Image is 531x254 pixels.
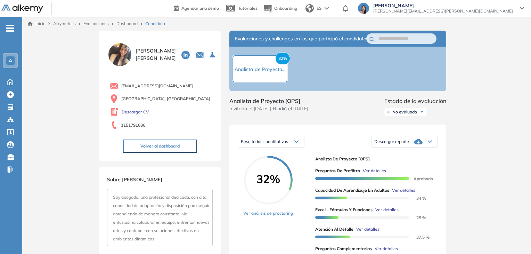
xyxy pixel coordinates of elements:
[229,97,308,105] span: Analista de Proyecto [OPS]
[392,187,415,193] span: Ver detalles
[374,139,409,144] span: Descargar reporte
[408,235,430,240] span: 37.5 %
[315,246,372,252] span: Preguntas complementarias
[28,21,46,27] a: Inicio
[325,7,329,10] img: arrow
[373,8,513,14] span: [PERSON_NAME][EMAIL_ADDRESS][PERSON_NAME][DOMAIN_NAME]
[392,109,417,115] span: No evaluado
[275,52,290,65] span: 32%
[274,6,297,11] span: Onboarding
[305,4,314,13] img: world
[317,5,322,11] span: ES
[372,246,398,252] button: Ver detalles
[238,6,258,11] span: Tutoriales
[235,35,366,42] span: Evaluaciones y challenges en los que participó el candidato
[408,215,426,220] span: 25 %
[384,97,446,105] span: Estado de la evaluación
[181,6,219,11] span: Agendar una demo
[174,3,219,12] a: Agendar una demo
[353,226,379,232] button: Ver detalles
[121,122,145,128] span: 1151791686
[360,168,386,174] button: Ver detalles
[83,21,109,26] a: Evaluaciones
[121,83,193,89] span: [EMAIL_ADDRESS][DOMAIN_NAME]
[315,156,432,162] span: Analista de Proyecto [OPS]
[136,47,176,62] span: [PERSON_NAME] [PERSON_NAME]
[243,210,293,216] a: Ver análisis de proctoring
[241,139,288,144] span: Resultados cuantitativos
[1,5,43,13] img: Logo
[123,140,197,153] button: Volver al dashboard
[229,105,308,112] span: Invitado el [DATE] | Rindió el [DATE]
[145,21,165,27] span: Candidato
[420,110,424,114] img: Ícono de flecha
[389,187,415,193] button: Ver detalles
[375,246,398,252] span: Ver detalles
[6,27,14,29] i: -
[107,42,133,68] img: PROFILE_MENU_LOGO_USER
[121,96,210,102] span: [GEOGRAPHIC_DATA], [GEOGRAPHIC_DATA]
[315,168,360,174] span: Preguntas de Prefiltro
[408,196,426,201] span: 34 %
[363,168,386,174] span: Ver detalles
[107,176,162,183] span: Sobre [PERSON_NAME]
[53,21,76,26] span: Alkymetrics
[408,176,433,181] span: Aprobado
[235,66,285,72] span: Analista de Proyecto...
[373,3,513,8] span: [PERSON_NAME]
[315,187,389,193] span: Capacidad de Aprendizaje en Adultos
[116,21,138,26] a: Dashboard
[315,226,353,232] span: Atención al detalle
[356,226,379,232] span: Ver detalles
[113,195,210,241] span: Soy abogada, una profesional dedicada, con alta capacidad de adaptación y disposición para seguir...
[244,173,293,184] span: 32%
[315,207,373,213] span: Excel - Fórmulas y Funciones
[373,207,399,213] button: Ver detalles
[375,207,399,213] span: Ver detalles
[263,1,297,16] button: Onboarding
[122,109,149,115] a: Descargar CV
[9,58,12,63] span: A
